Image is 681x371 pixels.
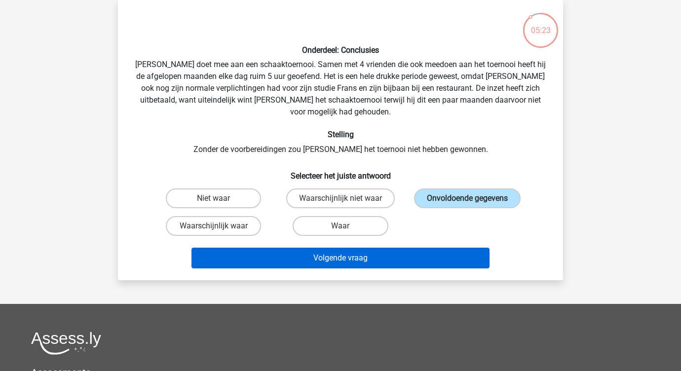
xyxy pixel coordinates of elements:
button: Volgende vraag [191,248,490,268]
label: Waarschijnlijk waar [166,216,261,236]
h6: Selecteer het juiste antwoord [134,163,547,181]
label: Onvoldoende gegevens [414,188,521,208]
div: 05:23 [522,12,559,37]
label: Waarschijnlijk niet waar [286,188,395,208]
label: Niet waar [166,188,261,208]
h6: Onderdeel: Conclusies [134,45,547,55]
label: Waar [293,216,388,236]
img: Assessly logo [31,332,101,355]
h6: Stelling [134,130,547,139]
div: [PERSON_NAME] doet mee aan een schaaktoernooi. Samen met 4 vrienden die ook meedoen aan het toern... [122,8,559,272]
